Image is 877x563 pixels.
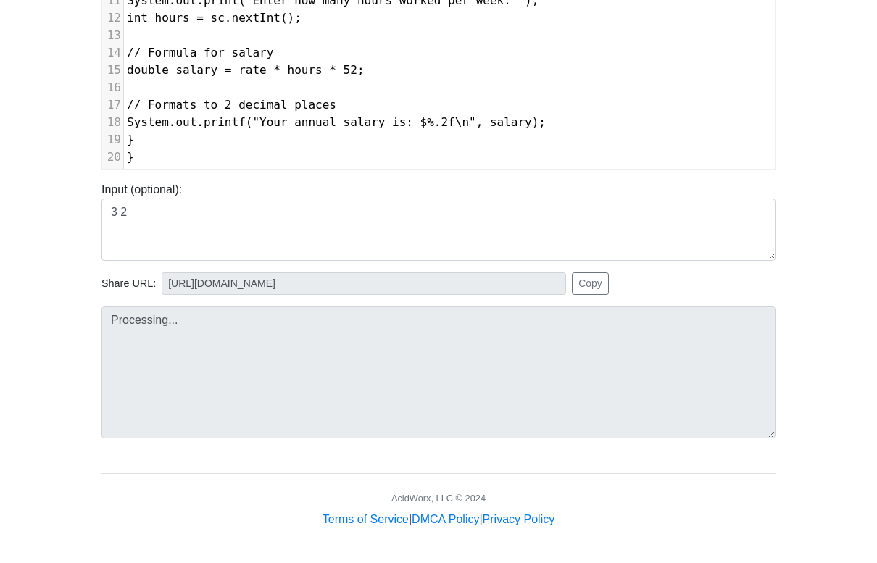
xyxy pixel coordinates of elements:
div: 13 [102,27,123,44]
div: AcidWorx, LLC © 2024 [391,491,486,505]
button: Copy [572,272,609,295]
span: System.out.printf("Your annual salary is: $%.2f\n", salary); [127,115,546,129]
a: DMCA Policy [412,513,479,525]
div: 20 [102,149,123,166]
input: No share available yet [162,272,566,295]
span: int hours = sc.nextInt(); [127,11,302,25]
div: 16 [102,79,123,96]
div: 17 [102,96,123,114]
div: 18 [102,114,123,131]
div: | | [323,511,554,528]
span: } [127,133,134,146]
div: 14 [102,44,123,62]
span: // Formula for salary [127,46,273,59]
span: Share URL: [101,276,156,292]
a: Privacy Policy [483,513,555,525]
span: // Formats to 2 decimal places [127,98,336,112]
div: 12 [102,9,123,27]
div: Input (optional): [91,181,786,261]
span: } [127,150,134,164]
div: 15 [102,62,123,79]
div: 19 [102,131,123,149]
a: Terms of Service [323,513,409,525]
span: double salary = rate * hours * 52; [127,63,365,77]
